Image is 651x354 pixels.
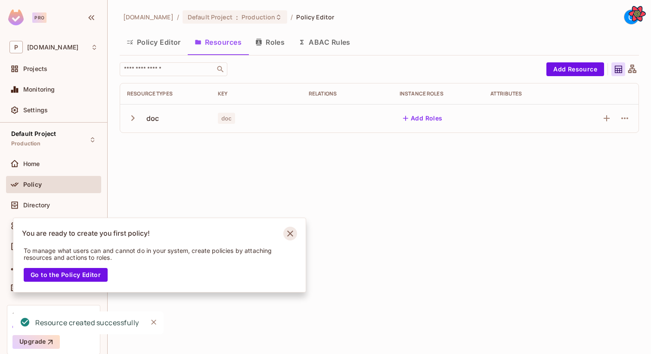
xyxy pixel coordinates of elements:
span: Production [242,13,275,21]
button: Resources [188,31,248,53]
span: Directory [23,202,50,209]
span: Policy Editor [296,13,334,21]
span: P [9,41,23,53]
span: : [236,14,239,21]
span: Workspace: permit.io [27,44,78,51]
span: Home [23,160,40,167]
div: Attributes [490,90,567,97]
span: the active workspace [123,13,174,21]
div: Instance roles [400,90,477,97]
button: Policy Editor [120,31,188,53]
div: Pro [32,12,46,23]
span: Projects [23,65,47,72]
span: Settings [23,107,48,114]
button: Close [147,316,160,329]
li: / [291,13,293,21]
div: Key [218,90,295,97]
div: O [624,9,639,25]
span: doc [218,113,235,124]
p: To manage what users can and cannot do in your system, create policies by attaching resources and... [24,247,284,261]
div: Resource Types [127,90,204,97]
span: Default Project [11,130,56,137]
span: Monitoring [23,86,55,93]
p: You are ready to create you first policy! [22,229,150,238]
li: / [177,13,179,21]
button: Roles [248,31,291,53]
button: Add Resource [546,62,604,76]
button: ABAC Rules [291,31,357,53]
div: Resource created successfully [35,317,139,328]
div: doc [146,114,159,123]
span: Policy [23,181,42,188]
img: SReyMgAAAABJRU5ErkJggg== [8,9,24,25]
div: Relations [309,90,386,97]
button: Open React Query Devtools [629,5,646,22]
button: Add Roles [400,111,446,125]
span: Production [11,140,41,147]
button: Go to the Policy Editor [24,268,108,282]
span: Default Project [188,13,232,21]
